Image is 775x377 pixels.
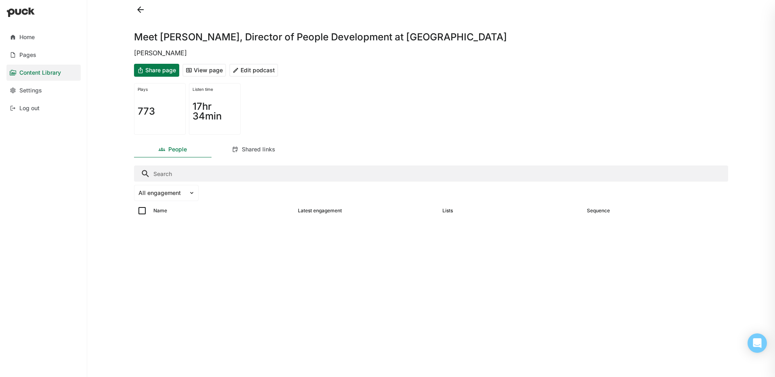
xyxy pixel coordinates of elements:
div: Home [19,34,35,41]
div: Latest engagement [298,208,342,214]
button: Share page [134,64,179,77]
button: Edit podcast [229,64,278,77]
div: [PERSON_NAME] [134,48,728,57]
div: Sequence [587,208,610,214]
a: Home [6,29,81,45]
div: Content Library [19,69,61,76]
h1: 17hr 34min [193,102,237,121]
div: Settings [19,87,42,94]
a: Pages [6,47,81,63]
div: Log out [19,105,40,112]
div: Plays [138,87,182,92]
a: Settings [6,82,81,98]
div: Open Intercom Messenger [748,333,767,353]
div: Pages [19,52,36,59]
div: Name [153,208,167,214]
h1: 773 [138,107,155,116]
a: Content Library [6,65,81,81]
div: Lists [442,208,453,214]
div: People [168,146,187,153]
button: View page [182,64,226,77]
h1: Meet [PERSON_NAME], Director of People Development at [GEOGRAPHIC_DATA] [134,32,507,42]
input: Search [134,165,728,182]
div: Shared links [242,146,275,153]
div: Listen time [193,87,237,92]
